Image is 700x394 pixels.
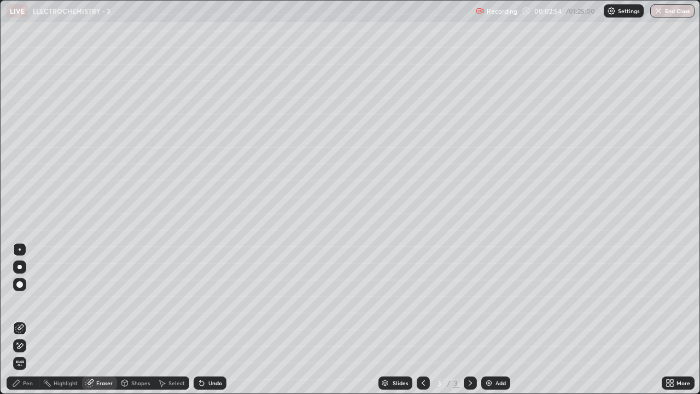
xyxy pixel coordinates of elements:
div: Pen [23,380,33,386]
img: end-class-cross [654,7,663,15]
img: add-slide-button [485,379,493,387]
div: Highlight [54,380,78,386]
div: Add [495,380,506,386]
div: Eraser [96,380,113,386]
p: Recording [487,7,517,15]
div: Slides [393,380,408,386]
div: 3 [453,378,459,388]
div: / [447,380,451,386]
div: 3 [434,380,445,386]
span: Erase all [14,360,26,367]
div: Select [168,380,185,386]
img: recording.375f2c34.svg [476,7,485,15]
img: class-settings-icons [607,7,616,15]
div: Undo [208,380,222,386]
p: LIVE [10,7,25,15]
div: Shapes [131,380,150,386]
div: More [676,380,690,386]
p: ELECTROCHEMISTRY - 3 [32,7,110,15]
button: End Class [650,4,695,18]
p: Settings [618,8,639,14]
